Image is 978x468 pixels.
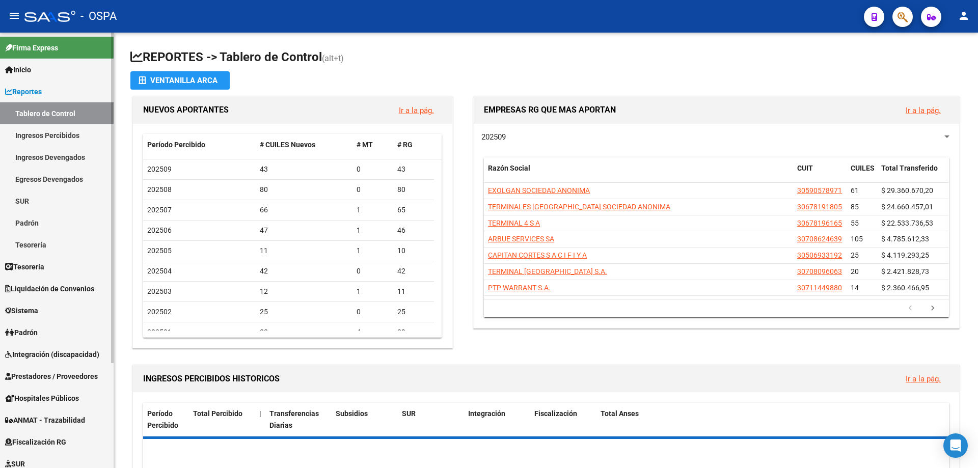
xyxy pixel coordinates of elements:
span: ARBUE SERVICES SA [488,235,554,243]
span: 55 [851,219,859,227]
span: CUILES [851,164,875,172]
span: 202502 [147,308,172,316]
div: 42 [397,265,430,277]
span: Integración [468,409,505,418]
div: 25 [260,306,349,318]
div: 46 [397,225,430,236]
div: 42 [260,265,349,277]
span: EMPRESAS RG QUE MAS APORTAN [484,105,616,115]
span: 202504 [147,267,172,275]
span: Período Percibido [147,141,205,149]
datatable-header-cell: Período Percibido [143,403,189,436]
span: Hospitales Públicos [5,393,79,404]
span: $ 4.119.293,25 [881,251,929,259]
span: - OSPA [80,5,117,27]
span: 85 [851,203,859,211]
a: go to next page [923,303,942,314]
div: 1 [357,286,389,297]
span: Fiscalización [534,409,577,418]
span: 202501 [147,328,172,336]
span: CUIT [797,164,813,172]
span: Tesorería [5,261,44,272]
div: 0 [357,184,389,196]
div: 11 [260,245,349,257]
span: (alt+t) [322,53,344,63]
span: 25 [851,251,859,259]
div: 25 [397,306,430,318]
div: 4 [357,326,389,338]
span: EXOLGAN SOCIEDAD ANONIMA [488,186,590,195]
span: INGRESOS PERCIBIDOS HISTORICOS [143,374,280,383]
span: $ 29.360.670,20 [881,186,933,195]
div: 80 [260,184,349,196]
datatable-header-cell: # CUILES Nuevos [256,134,353,156]
div: 12 [260,286,349,297]
datatable-header-cell: CUILES [847,157,877,191]
a: Ir a la pág. [399,106,434,115]
datatable-header-cell: Total Percibido [189,403,255,436]
div: 33 [260,326,349,338]
div: 10 [397,245,430,257]
h1: REPORTES -> Tablero de Control [130,49,962,67]
span: Transferencias Diarias [269,409,319,429]
span: 20 [851,267,859,276]
div: 66 [260,204,349,216]
span: $ 24.660.457,01 [881,203,933,211]
datatable-header-cell: Total Transferido [877,157,948,191]
span: 30708096063 [797,267,842,276]
span: Padrón [5,327,38,338]
div: 80 [397,184,430,196]
a: go to previous page [901,303,920,314]
div: 29 [397,326,430,338]
span: 202505 [147,246,172,255]
span: Total Percibido [193,409,242,418]
span: 202508 [147,185,172,194]
span: 30708624639 [797,235,842,243]
mat-icon: person [958,10,970,22]
span: 30506933192 [797,251,842,259]
datatable-header-cell: # RG [393,134,434,156]
div: 11 [397,286,430,297]
span: 202509 [481,132,506,142]
span: PTP WARRANT S.A. [488,284,551,292]
datatable-header-cell: | [255,403,265,436]
span: 105 [851,235,863,243]
span: TERMINAL 4 S A [488,219,540,227]
span: 202507 [147,206,172,214]
span: Fiscalización RG [5,436,66,448]
span: $ 2.421.828,73 [881,267,929,276]
datatable-header-cell: Transferencias Diarias [265,403,332,436]
button: Ir a la pág. [898,101,949,120]
span: TERMINALES [GEOGRAPHIC_DATA] SOCIEDAD ANONIMA [488,203,670,211]
div: 65 [397,204,430,216]
div: 1 [357,245,389,257]
div: Open Intercom Messenger [943,433,968,458]
button: Ventanilla ARCA [130,71,230,90]
datatable-header-cell: # MT [352,134,393,156]
span: NUEVOS APORTANTES [143,105,229,115]
span: 61 [851,186,859,195]
span: Prestadores / Proveedores [5,371,98,382]
div: 0 [357,265,389,277]
span: | [259,409,261,418]
div: 0 [357,306,389,318]
div: 1 [357,225,389,236]
div: 1 [357,204,389,216]
a: Ir a la pág. [906,374,941,383]
div: Ventanilla ARCA [139,71,222,90]
span: 30590578971 [797,186,842,195]
button: Ir a la pág. [391,101,442,120]
span: $ 2.360.466,95 [881,284,929,292]
span: 202503 [147,287,172,295]
div: 43 [397,163,430,175]
datatable-header-cell: CUIT [793,157,847,191]
datatable-header-cell: Razón Social [484,157,793,191]
datatable-header-cell: Período Percibido [143,134,256,156]
span: 30678196165 [797,219,842,227]
span: CAPITAN CORTES S A C I F I Y A [488,251,587,259]
datatable-header-cell: Fiscalización [530,403,596,436]
span: Firma Express [5,42,58,53]
span: 30678191805 [797,203,842,211]
span: Total Anses [601,409,639,418]
span: SUR [402,409,416,418]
